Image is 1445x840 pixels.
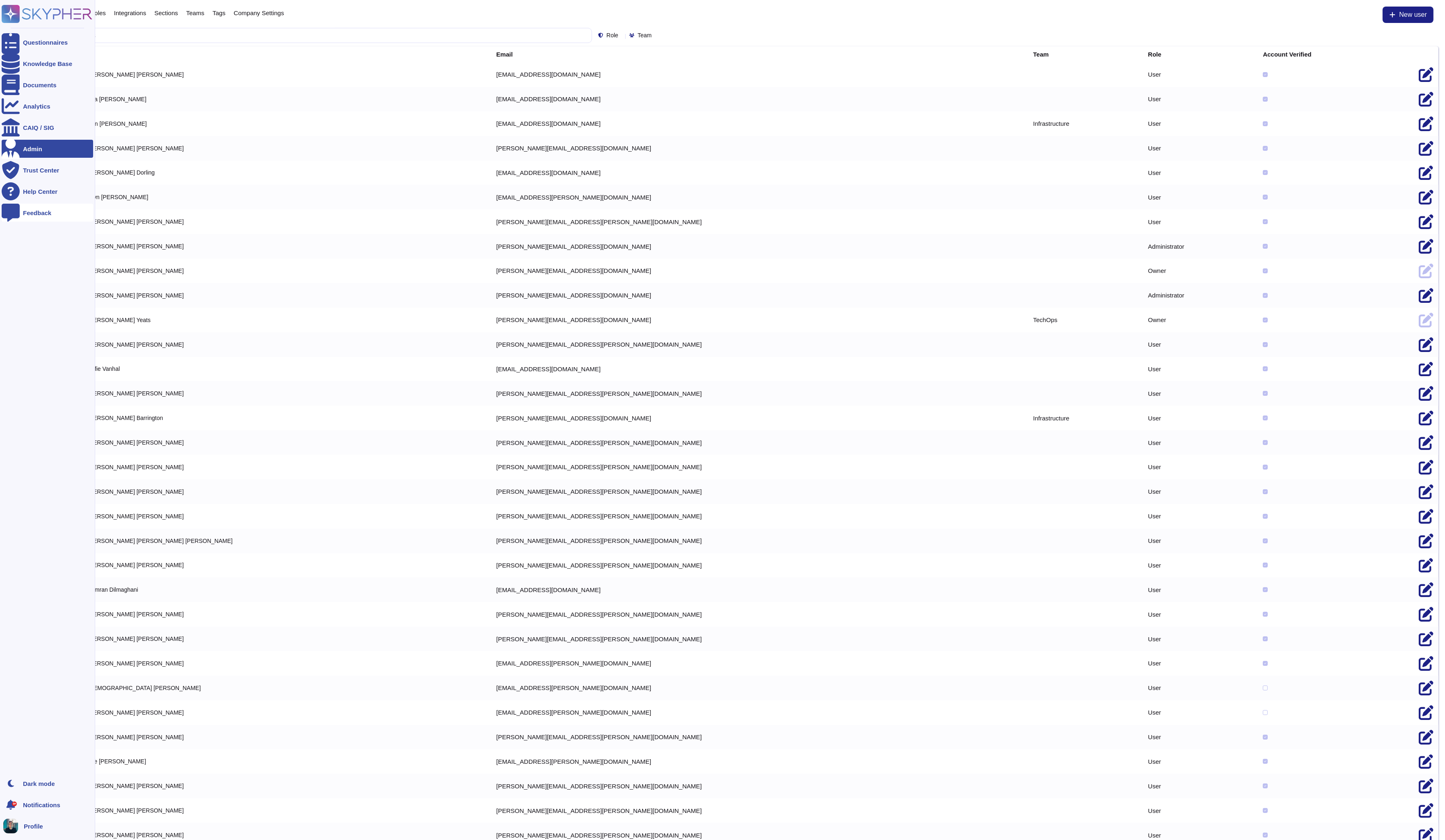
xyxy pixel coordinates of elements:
td: User [1143,798,1258,823]
td: User [1143,577,1258,602]
span: [PERSON_NAME] [PERSON_NAME] [88,661,184,666]
span: [PERSON_NAME] [PERSON_NAME] [88,72,184,77]
a: Analytics [2,97,93,115]
span: [PERSON_NAME] [PERSON_NAME] [88,268,184,274]
td: Infrastructure [1028,111,1143,136]
span: Kamran Dilmaghani [88,587,138,593]
td: [EMAIL_ADDRESS][DOMAIN_NAME] [492,357,1029,381]
span: [DEMOGRAPHIC_DATA] [PERSON_NAME] [88,685,201,691]
span: [PERSON_NAME] [PERSON_NAME] [88,390,184,396]
td: [PERSON_NAME][EMAIL_ADDRESS][PERSON_NAME][DOMAIN_NAME] [492,725,1029,749]
a: Feedback [2,204,93,222]
td: [PERSON_NAME][EMAIL_ADDRESS][PERSON_NAME][DOMAIN_NAME] [492,602,1029,627]
td: [PERSON_NAME][EMAIL_ADDRESS][PERSON_NAME][DOMAIN_NAME] [492,455,1029,479]
img: user [3,819,18,833]
span: [PERSON_NAME] [PERSON_NAME] [88,489,184,495]
span: New user [1399,11,1427,18]
a: Help Center [2,182,93,200]
button: user [2,817,24,835]
td: User [1143,136,1258,161]
span: Eva [PERSON_NAME] [88,96,146,102]
td: User [1143,406,1258,430]
span: Role [606,32,618,38]
td: User [1143,161,1258,185]
td: User [1143,627,1258,651]
span: [PERSON_NAME] [PERSON_NAME] [88,464,184,470]
td: [EMAIL_ADDRESS][DOMAIN_NAME] [492,577,1029,602]
td: User [1143,455,1258,479]
div: Documents [23,82,57,88]
span: Elle [PERSON_NAME] [88,758,146,764]
td: [EMAIL_ADDRESS][PERSON_NAME][DOMAIN_NAME] [492,676,1029,700]
span: Roles [90,10,105,16]
td: User [1143,529,1258,553]
span: [PERSON_NAME] [PERSON_NAME] [88,636,184,642]
td: User [1143,553,1258,578]
td: [PERSON_NAME][EMAIL_ADDRESS][PERSON_NAME][DOMAIN_NAME] [492,504,1029,529]
td: [EMAIL_ADDRESS][DOMAIN_NAME] [492,161,1029,185]
td: [EMAIL_ADDRESS][DOMAIN_NAME] [492,111,1029,136]
td: [PERSON_NAME][EMAIL_ADDRESS][PERSON_NAME][DOMAIN_NAME] [492,209,1029,234]
span: [PERSON_NAME] [PERSON_NAME] [88,145,184,151]
span: [PERSON_NAME] [PERSON_NAME] [88,808,184,813]
td: User [1143,111,1258,136]
td: Owner [1143,308,1258,332]
span: [PERSON_NAME] [PERSON_NAME] [88,562,184,568]
td: TechOps [1028,308,1143,332]
span: [PERSON_NAME] [PERSON_NAME] [88,734,184,740]
td: Infrastructure [1028,406,1143,430]
span: [PERSON_NAME] [PERSON_NAME] [88,342,184,347]
a: Knowledge Base [2,54,93,73]
td: User [1143,651,1258,676]
td: User [1143,725,1258,749]
span: Integrations [114,10,146,16]
td: User [1143,700,1258,725]
td: User [1143,62,1258,87]
span: Team [638,32,652,38]
span: Ben [PERSON_NAME] [88,121,147,127]
td: [PERSON_NAME][EMAIL_ADDRESS][PERSON_NAME][DOMAIN_NAME] [492,332,1029,357]
span: Notifications [23,802,60,808]
span: Teams [186,10,204,16]
button: New user [1383,7,1434,23]
div: Help Center [23,188,57,195]
td: User [1143,602,1258,627]
td: User [1143,774,1258,798]
td: [EMAIL_ADDRESS][PERSON_NAME][DOMAIN_NAME] [492,749,1029,774]
span: [PERSON_NAME] [PERSON_NAME] [PERSON_NAME] [88,538,233,544]
span: [PERSON_NAME] Yeats [88,317,151,323]
span: [PERSON_NAME] [PERSON_NAME] [88,440,184,445]
span: Sections [154,10,178,16]
span: Profile [24,823,43,829]
td: User [1143,357,1258,381]
a: Questionnaires [2,33,93,51]
td: User [1143,185,1258,209]
div: Analytics [23,103,50,109]
div: Knowledge Base [23,61,72,67]
td: [PERSON_NAME][EMAIL_ADDRESS][PERSON_NAME][DOMAIN_NAME] [492,381,1029,406]
td: Owner [1143,259,1258,283]
td: [PERSON_NAME][EMAIL_ADDRESS][DOMAIN_NAME] [492,406,1029,430]
td: Administrator [1143,234,1258,259]
td: [PERSON_NAME][EMAIL_ADDRESS][PERSON_NAME][DOMAIN_NAME] [492,627,1029,651]
td: [EMAIL_ADDRESS][DOMAIN_NAME] [492,62,1029,87]
td: [PERSON_NAME][EMAIL_ADDRESS][DOMAIN_NAME] [492,136,1029,161]
td: User [1143,749,1258,774]
td: User [1143,676,1258,700]
div: Questionnaires [23,39,68,45]
td: User [1143,209,1258,234]
a: CAIQ / SIG [2,118,93,136]
td: User [1143,87,1258,111]
span: [PERSON_NAME] [PERSON_NAME] [88,243,184,249]
div: Admin [23,146,42,152]
td: [PERSON_NAME][EMAIL_ADDRESS][DOMAIN_NAME] [492,283,1029,308]
span: [PERSON_NAME] [PERSON_NAME] [88,832,184,838]
div: Dark mode [23,781,55,787]
td: [EMAIL_ADDRESS][PERSON_NAME][DOMAIN_NAME] [492,700,1029,725]
span: [PERSON_NAME] [PERSON_NAME] [88,513,184,519]
td: [EMAIL_ADDRESS][PERSON_NAME][DOMAIN_NAME] [492,651,1029,676]
span: Company Settings [234,10,284,16]
span: [PERSON_NAME] [PERSON_NAME] [88,219,184,225]
td: [EMAIL_ADDRESS][DOMAIN_NAME] [492,87,1029,111]
span: Sofie Vanhal [88,366,120,372]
